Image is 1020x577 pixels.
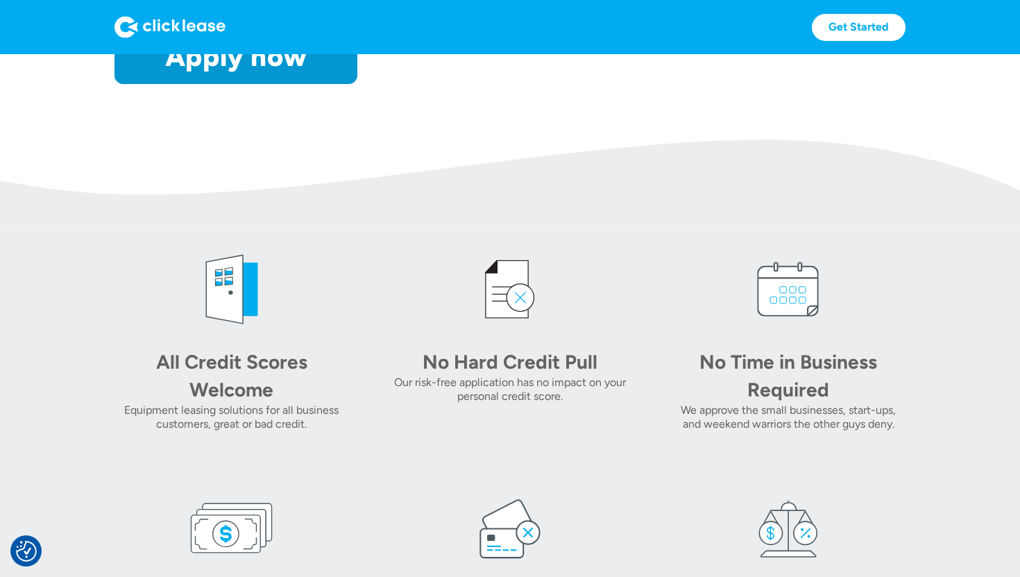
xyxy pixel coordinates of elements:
[468,248,552,331] img: credit icon
[190,487,273,570] img: money icon
[691,348,885,403] div: No Time in Business Required
[16,541,37,562] button: Consent Preferences
[747,487,830,570] img: tax icon
[114,28,357,84] a: Apply now
[672,403,906,431] div: We approve the small businesses, start-ups, and weekend warriors the other guys deny.
[413,348,607,376] div: No Hard Credit Pull
[468,487,552,570] img: card icon
[747,248,830,331] img: calendar icon
[114,16,226,38] img: Logo
[16,541,37,562] img: Revisit consent button
[190,248,273,331] img: welcome icon
[135,348,329,403] div: All Credit Scores Welcome
[393,376,627,403] div: Our risk-free application has no impact on your personal credit score.
[114,403,348,431] div: Equipment leasing solutions for all business customers, great or bad credit.
[812,14,906,41] a: Get Started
